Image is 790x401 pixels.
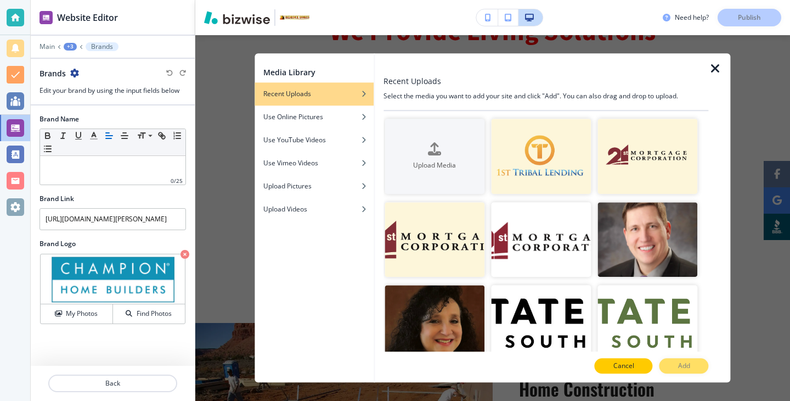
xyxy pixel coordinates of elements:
img: Bizwise Logo [204,11,270,24]
h4: Use YouTube Videos [263,135,326,145]
p: Back [49,378,176,388]
h4: Find Photos [137,309,172,319]
img: editor icon [39,11,53,24]
button: Cancel [595,359,653,374]
h3: Edit your brand by using the input fields below [39,86,186,96]
h2: Brand Logo [39,239,186,249]
button: Recent Uploads [255,82,374,105]
button: Upload Media [385,119,484,194]
h4: Select the media you want to add your site and click "Add". You can also drag and drop to upload. [383,91,708,101]
h4: Recent Uploads [263,89,311,99]
button: +3 [64,43,77,51]
h4: Upload Media [385,160,484,170]
h2: Brands [39,68,66,79]
h2: Media Library [263,66,315,78]
button: My Photos [41,304,113,324]
button: Upload Videos [255,198,374,221]
h2: Brand Link [39,194,74,204]
img: Your Logo [280,15,309,20]
h4: Use Vimeo Videos [263,158,318,168]
button: Use Vimeo Videos [255,152,374,175]
button: Back [48,375,177,392]
div: My PhotosFind Photos [39,253,186,325]
h2: Website Editor [57,11,118,24]
h4: My Photos [66,309,98,319]
button: Find Photos [113,304,185,324]
h4: Upload Videos [263,204,307,214]
button: Use Online Pictures [255,105,374,129]
h3: Need help? [675,13,709,23]
button: Main [39,43,55,51]
button: Use YouTube Videos [255,129,374,152]
p: Cancel [613,361,634,371]
p: Brands [91,43,113,51]
h4: Use Online Pictures [263,112,323,122]
button: Upload Pictures [255,175,374,198]
h3: Recent Uploads [383,75,441,87]
h4: 0 / 25 [171,177,183,185]
h2: Brand Name [39,114,79,124]
h4: Upload Pictures [263,181,312,191]
button: Brands [86,42,119,51]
